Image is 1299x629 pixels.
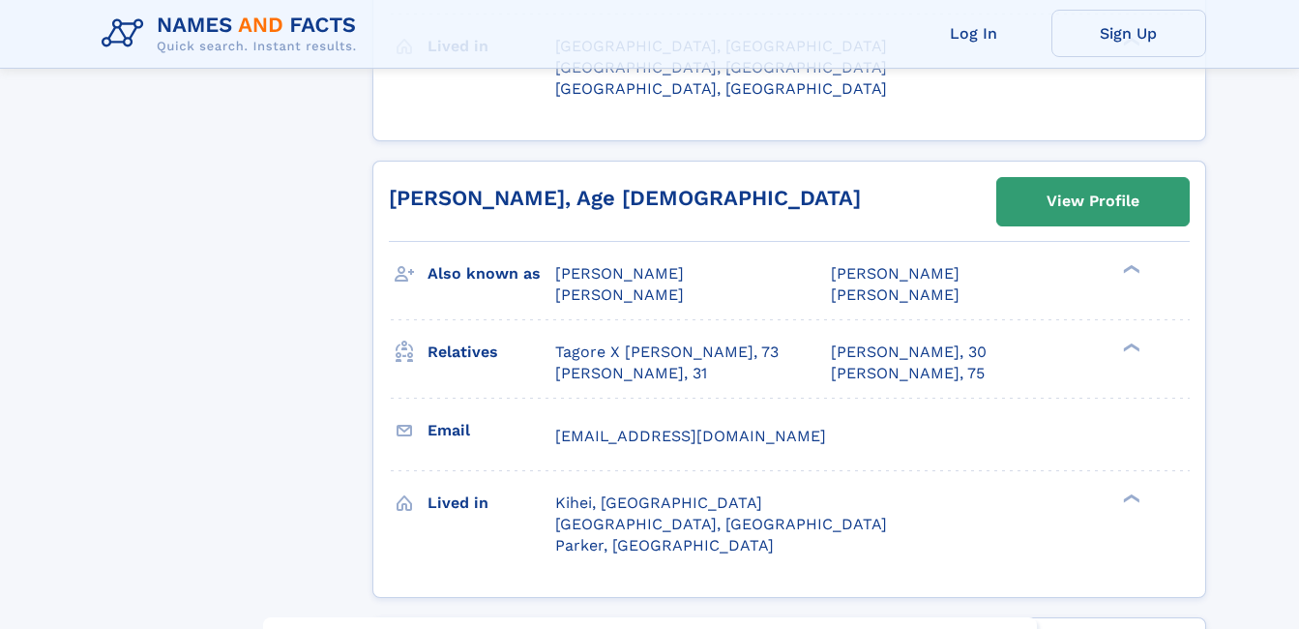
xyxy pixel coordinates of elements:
img: Logo Names and Facts [94,8,372,60]
a: Sign Up [1051,10,1206,57]
a: [PERSON_NAME], 31 [555,363,707,384]
span: [GEOGRAPHIC_DATA], [GEOGRAPHIC_DATA] [555,58,887,76]
h3: Relatives [428,336,555,369]
span: Parker, [GEOGRAPHIC_DATA] [555,536,774,554]
a: [PERSON_NAME], Age [DEMOGRAPHIC_DATA] [389,186,861,210]
span: [EMAIL_ADDRESS][DOMAIN_NAME] [555,427,826,445]
div: ❯ [1119,341,1142,353]
div: ❯ [1119,492,1142,504]
a: Tagore X [PERSON_NAME], 73 [555,342,779,363]
a: Log In [897,10,1051,57]
a: View Profile [997,178,1189,225]
h3: Also known as [428,257,555,290]
span: [PERSON_NAME] [555,264,684,283]
div: View Profile [1047,179,1139,224]
h3: Lived in [428,487,555,520]
div: ❯ [1119,262,1142,275]
span: [PERSON_NAME] [831,285,959,304]
a: [PERSON_NAME], 30 [831,342,987,363]
a: [PERSON_NAME], 75 [831,363,985,384]
span: [GEOGRAPHIC_DATA], [GEOGRAPHIC_DATA] [555,79,887,98]
span: [GEOGRAPHIC_DATA], [GEOGRAPHIC_DATA] [555,515,887,533]
h3: Email [428,414,555,447]
span: [PERSON_NAME] [831,264,959,283]
span: [PERSON_NAME] [555,285,684,304]
span: Kihei, [GEOGRAPHIC_DATA] [555,494,762,512]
